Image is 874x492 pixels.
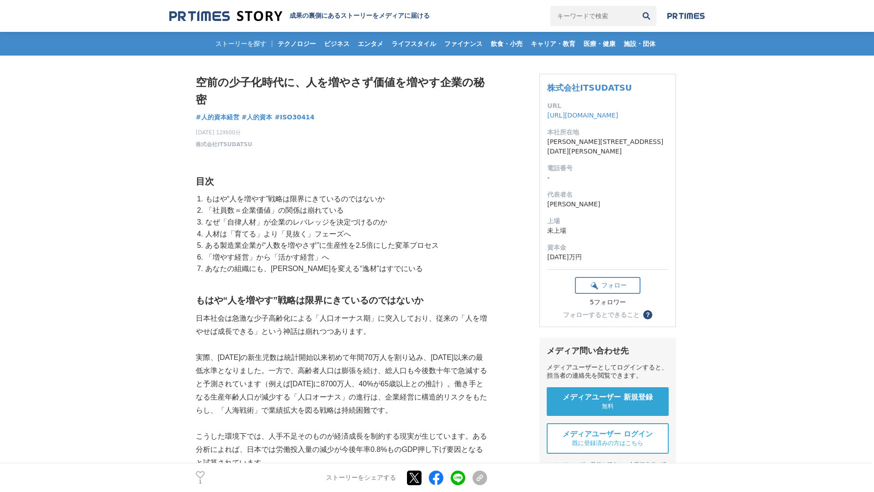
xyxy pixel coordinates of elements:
[242,113,273,122] a: #人的資本
[196,312,487,338] p: 日本社会は急激な少子高齢化による「人口オーナス期」に突入しており、従来の「人を増やせば成長できる」という神話は崩れつつあります。
[575,298,640,307] div: 5フォロワー
[547,252,668,262] dd: [DATE]万円
[563,312,640,318] div: フォローするとできること
[620,32,659,56] a: 施設・団体
[320,32,353,56] a: ビジネス
[547,164,668,173] dt: 電話番号
[196,128,252,137] span: [DATE] 12時00分
[203,216,487,228] li: なぜ「自律人材」が企業のレバレッジを決定づけるのか
[196,351,487,417] p: 実際、[DATE]の新生児数は統計開始以来初めて年間70万人を割り込み、[DATE]以来の最低水準となりました。一方で、高齢者人口は膨張を続け、総人口も今後数十年で急減すると予測されています（例...
[274,113,315,121] span: #ISO30414
[547,190,668,200] dt: 代表者名
[547,387,669,416] a: メディアユーザー 新規登録 無料
[645,312,651,318] span: ？
[441,32,486,56] a: ファイナンス
[242,113,273,121] span: #人的資本
[203,205,487,216] li: 「社員数＝企業価値」の関係は崩れている
[547,83,632,92] a: 株式会社ITSUDATSU
[196,113,239,121] span: #人的資本経営
[203,251,487,263] li: 「増やす経営」から「活かす経営」へ
[196,113,239,122] a: #人的資本経営
[196,430,487,469] p: こうした環境下では、人手不足そのものが経済成長を制約する現実が生じています。ある分析によれば、日本では労働投入量の減少が今後年率0.8%ものGDP押し下げ要因となると試算されています。
[547,216,668,226] dt: 上場
[274,113,315,122] a: #ISO30414
[274,32,320,56] a: テクノロジー
[620,40,659,48] span: 施設・団体
[354,40,387,48] span: エンタメ
[196,176,214,186] strong: 目次
[527,40,579,48] span: キャリア・教育
[547,101,668,111] dt: URL
[487,40,526,48] span: 飲食・小売
[547,364,669,380] div: メディアユーザーとしてログインすると、担当者の連絡先を閲覧できます。
[563,393,653,402] span: メディアユーザー 新規登録
[326,474,396,482] p: ストーリーをシェアする
[196,74,487,109] h1: 空前の少子化時代に、人を増やさず価値を増やす企業の秘密
[563,430,653,439] span: メディアユーザー ログイン
[547,226,668,236] dd: 未上場
[547,345,669,356] div: メディア問い合わせ先
[602,402,614,410] span: 無料
[547,423,669,454] a: メディアユーザー ログイン 既に登録済みの方はこちら
[388,32,440,56] a: ライフスタイル
[203,228,487,240] li: 人材は「育てる」より「見抜く」フェーズへ
[667,12,705,20] img: prtimes
[550,6,636,26] input: キーワードで検索
[547,137,668,156] dd: [PERSON_NAME][STREET_ADDRESS][DATE][PERSON_NAME]
[290,12,430,20] h2: 成果の裏側にあるストーリーをメディアに届ける
[487,32,526,56] a: 飲食・小売
[575,277,640,294] button: フォロー
[203,263,487,275] li: あなたの組織にも、[PERSON_NAME]を変える“逸材”はすでにいる
[196,140,252,149] a: 株式会社ITSUDATSU
[547,173,668,183] dd: -
[547,243,668,252] dt: 資本金
[441,40,486,48] span: ファイナンス
[203,240,487,251] li: ある製造業企業が“人数を増やさず”に生産性を2.5倍にした変革プロセス
[572,439,643,447] span: 既に登録済みの方はこちら
[547,128,668,137] dt: 本社所在地
[354,32,387,56] a: エンタメ
[203,193,487,205] li: もはや“人を増やす”戦略は限界にきているのではないか
[580,32,619,56] a: 医療・健康
[547,112,618,119] a: [URL][DOMAIN_NAME]
[527,32,579,56] a: キャリア・教育
[274,40,320,48] span: テクノロジー
[388,40,440,48] span: ライフスタイル
[196,480,205,484] p: 1
[196,295,423,305] strong: もはや“人を増やす”戦略は限界にきているのではないか
[320,40,353,48] span: ビジネス
[580,40,619,48] span: 医療・健康
[169,10,282,22] img: 成果の裏側にあるストーリーをメディアに届ける
[547,200,668,209] dd: [PERSON_NAME]
[636,6,656,26] button: 検索
[169,10,430,22] a: 成果の裏側にあるストーリーをメディアに届ける 成果の裏側にあるストーリーをメディアに届ける
[643,310,652,319] button: ？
